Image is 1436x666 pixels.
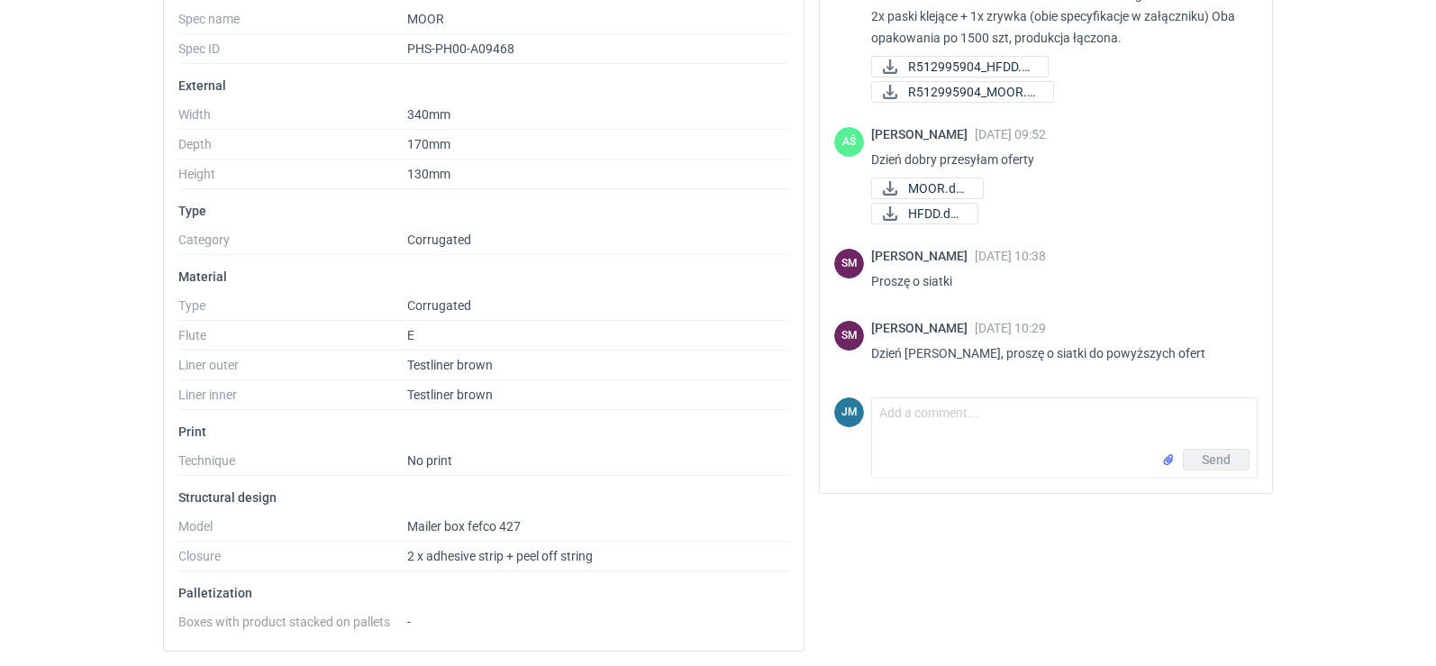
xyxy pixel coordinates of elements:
p: Structural design [178,490,789,505]
span: [DATE] 10:29 [975,321,1046,335]
p: Proszę o siatki [871,270,1243,292]
p: Print [178,424,789,439]
dt: Type [178,298,407,321]
dt: Boxes with product stacked on pallets [178,615,407,636]
span: 2 x adhesive strip + peel off string [407,549,593,563]
dt: Model [178,519,407,542]
figcaption: JM [834,397,864,427]
dt: Flute [178,328,407,351]
figcaption: AŚ [834,127,864,157]
p: Material [178,269,789,284]
span: [PERSON_NAME] [871,321,975,335]
p: Dzień dobry przesyłam oferty [871,149,1243,170]
span: Corrugated [407,233,471,247]
span: [DATE] 10:38 [975,249,1046,263]
figcaption: SM [834,321,864,351]
span: 340mm [407,107,450,122]
a: MOOR.docx [871,178,984,199]
span: Send [1202,453,1231,466]
span: E [407,328,414,342]
p: Dzień [PERSON_NAME], proszę o siatki do powyższych ofert [871,342,1243,364]
dt: Category [178,233,407,255]
span: HFDD.docx [908,204,963,224]
span: [PERSON_NAME] [871,127,975,141]
p: External [178,78,789,93]
p: Palletization [178,586,789,600]
dt: Spec name [178,12,407,34]
dt: Closure [178,549,407,571]
p: Type [178,204,789,218]
div: Adrian Świerżewski [834,127,864,157]
span: Testliner brown [407,388,493,402]
a: HFDD.docx [871,203,978,224]
dt: Liner outer [178,358,407,380]
span: - [407,615,411,629]
dt: Height [178,167,407,189]
span: [PERSON_NAME] [871,249,975,263]
figcaption: SM [834,249,864,278]
span: Mailer box fefco 427 [407,519,521,534]
div: Joanna Myślak [834,397,864,427]
div: Sebastian Markut [834,249,864,278]
dt: Spec ID [178,41,407,64]
span: R512995904_MOOR.pdf [908,82,1039,102]
span: MOOR [407,12,444,26]
span: MOOR.docx [908,178,968,198]
dt: Depth [178,137,407,160]
span: Testliner brown [407,358,493,372]
span: 130mm [407,167,450,181]
dt: Technique [178,453,407,476]
span: PHS-PH00-A09468 [407,41,514,56]
span: R512995904_HFDD.pdf [908,57,1033,77]
a: R512995904_HFDD.pdf [871,56,1049,78]
dt: Liner inner [178,388,407,410]
dt: Width [178,107,407,130]
button: Send [1183,449,1250,470]
span: [DATE] 09:52 [975,127,1046,141]
div: R512995904_MOOR.pdf [871,81,1051,103]
span: Corrugated [407,298,471,313]
span: No print [407,453,452,468]
span: 170mm [407,137,450,151]
a: R512995904_MOOR.pdf [871,81,1054,103]
div: Sebastian Markut [834,321,864,351]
